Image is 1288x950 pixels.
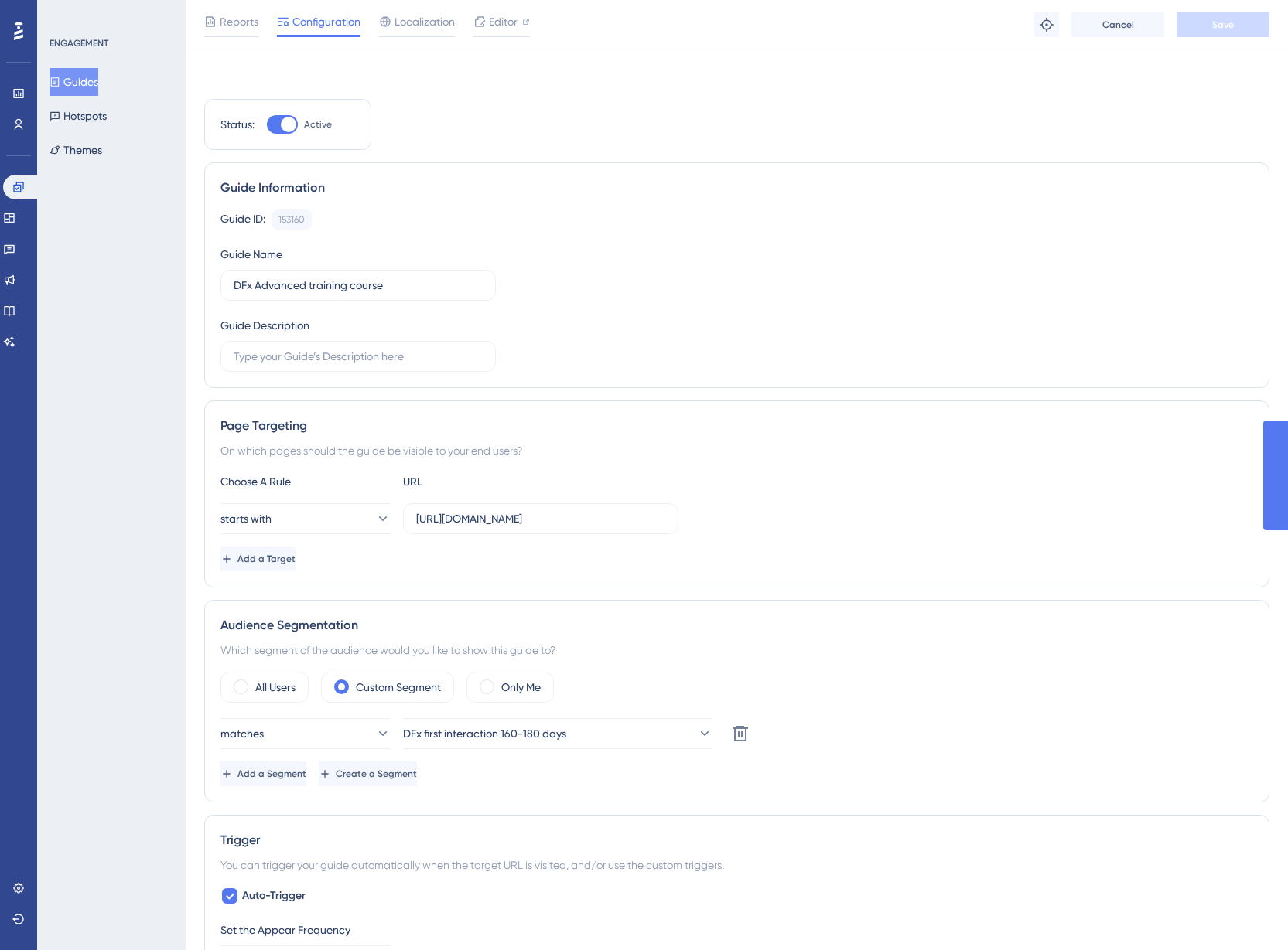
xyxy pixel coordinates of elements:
button: Create a Segment [319,761,417,786]
span: Add a Segment [237,768,306,780]
iframe: UserGuiding AI Assistant Launcher [1223,889,1269,935]
div: Guide Information [220,179,1253,197]
span: Create a Segment [336,768,417,780]
label: Only Me [501,678,541,696]
span: Configuration [292,12,360,31]
div: Which segment of the audience would you like to show this guide to? [220,641,1253,659]
div: Guide Name [220,245,282,264]
button: Guides [50,68,98,96]
div: Choose A Rule [220,472,391,491]
span: Save [1212,19,1234,31]
span: Auto-Trigger [242,887,306,905]
span: Localization [395,12,455,31]
div: Status: [220,115,255,134]
span: Cancel [1102,19,1134,31]
label: Custom Segment [356,678,441,696]
button: Themes [50,136,102,164]
div: Guide ID: [220,209,265,230]
button: Hotspots [50,102,107,130]
button: starts with [220,503,391,534]
span: DFx first interaction 160-180 days [403,724,566,743]
button: Add a Target [220,547,296,571]
span: Reports [220,12,258,31]
div: On which pages should the guide be visible to your end users? [220,441,1253,460]
div: Audience Segmentation [220,616,1253,635]
span: matches [220,724,264,743]
div: Set the Appear Frequency [220,921,1253,939]
span: Add a Target [237,553,296,565]
button: Cancel [1071,12,1164,37]
input: Type your Guide’s Description here [234,348,483,365]
div: URL [403,472,573,491]
div: You can trigger your guide automatically when the target URL is visited, and/or use the custom tr... [220,856,1253,874]
button: DFx first interaction 160-180 days [403,718,712,749]
div: ENGAGEMENT [50,37,108,49]
div: Page Targeting [220,417,1253,435]
input: Type your Guide’s Name here [234,277,483,294]
span: starts with [220,509,272,528]
span: Editor [489,12,518,31]
button: Add a Segment [220,761,306,786]
div: 153160 [278,213,305,226]
label: All Users [255,678,296,696]
div: Guide Description [220,316,309,335]
div: Trigger [220,831,1253,850]
input: yourwebsite.com/path [416,510,665,527]
span: Active [304,118,332,131]
button: matches [220,718,391,749]
button: Save [1177,12,1269,37]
